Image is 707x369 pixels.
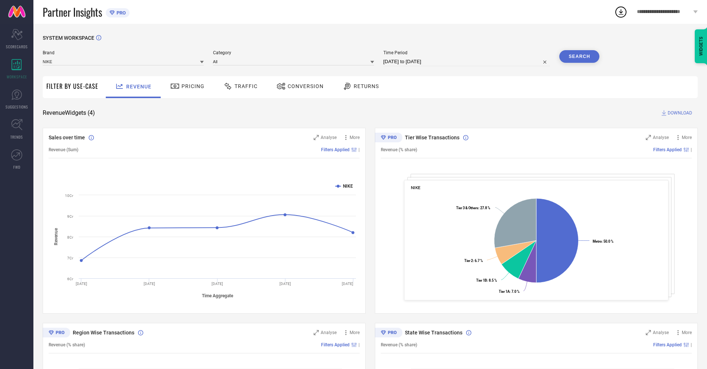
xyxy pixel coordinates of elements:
tspan: Tier 1B [477,278,487,282]
svg: Zoom [314,135,319,140]
span: Revenue (Sum) [49,147,78,152]
text: [DATE] [342,282,353,286]
span: WORKSPACE [7,74,27,80]
span: Sales over time [49,135,85,140]
text: 6Cr [67,277,73,281]
span: Analyse [321,135,337,140]
span: | [359,342,360,347]
span: FWD [13,164,20,170]
tspan: Tier 3 & Others [456,206,478,210]
text: [DATE] [76,282,87,286]
span: | [359,147,360,152]
span: Revenue [126,84,151,90]
svg: Zoom [314,330,319,335]
span: Time Period [383,50,550,55]
div: Premium [375,133,402,144]
text: : 6.7 % [464,259,483,263]
span: More [350,330,360,335]
tspan: Metro [593,239,602,243]
span: PRO [115,10,126,16]
span: Filters Applied [321,342,350,347]
text: [DATE] [212,282,223,286]
text: NIKE [343,184,353,189]
span: Conversion [288,83,324,89]
svg: Zoom [646,330,651,335]
span: Brand [43,50,204,55]
span: NIKE [411,185,420,190]
button: Search [559,50,599,63]
tspan: Tier 1A [499,289,510,294]
text: : 27.8 % [456,206,490,210]
span: More [682,135,692,140]
span: Revenue (% share) [381,342,417,347]
span: More [682,330,692,335]
span: Region Wise Transactions [73,330,134,336]
div: Premium [375,328,402,339]
tspan: Revenue [53,228,59,245]
text: : 8.5 % [477,278,497,282]
span: More [350,135,360,140]
text: 8Cr [67,235,73,239]
text: [DATE] [144,282,155,286]
span: | [691,342,692,347]
span: Filters Applied [321,147,350,152]
span: SYSTEM WORKSPACE [43,35,94,41]
span: | [691,147,692,152]
input: Select time period [383,57,550,66]
div: Open download list [614,5,628,19]
span: Analyse [321,330,337,335]
text: 9Cr [67,214,73,219]
span: Tier Wise Transactions [405,135,459,140]
text: : 7.0 % [499,289,520,294]
text: 7Cr [67,256,73,260]
span: Category [213,50,374,55]
span: Traffic [235,83,258,89]
span: Revenue (% share) [49,342,85,347]
span: Partner Insights [43,4,102,20]
span: SCORECARDS [6,44,28,49]
text: 10Cr [65,194,73,198]
text: [DATE] [279,282,291,286]
span: Analyse [653,330,669,335]
svg: Zoom [646,135,651,140]
text: : 50.0 % [593,239,613,243]
span: Revenue Widgets ( 4 ) [43,109,95,117]
tspan: Tier 2 [464,259,473,263]
span: Filters Applied [653,147,682,152]
span: Pricing [181,83,204,89]
div: Premium [43,328,70,339]
span: Revenue (% share) [381,147,417,152]
span: TRENDS [10,134,23,140]
span: SUGGESTIONS [6,104,28,110]
span: DOWNLOAD [668,109,692,117]
span: Analyse [653,135,669,140]
span: Filters Applied [653,342,682,347]
tspan: Time Aggregate [202,293,233,298]
span: Returns [354,83,379,89]
span: State Wise Transactions [405,330,462,336]
span: Filter By Use-Case [46,82,98,91]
